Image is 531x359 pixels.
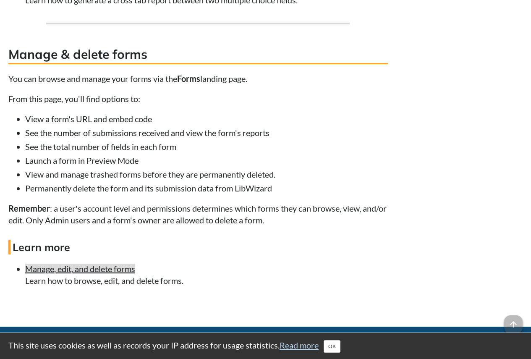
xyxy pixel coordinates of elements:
[8,45,388,64] h3: Manage & delete forms
[504,316,523,326] a: arrow_upward
[280,340,319,350] a: Read more
[25,141,388,152] li: See the total number of fields in each form
[8,203,50,213] strong: Remember
[25,127,388,139] li: See the number of submissions received and view the form's reports
[25,263,388,286] li: Learn how to browse, edit, and delete forms.
[177,73,200,84] strong: Forms
[8,240,388,254] h4: Learn more
[25,155,388,166] li: Launch a form in Preview Mode
[504,315,523,334] span: arrow_upward
[25,168,388,180] li: View and manage trashed forms before they are permanently deleted.
[324,340,340,353] button: Close
[25,264,135,274] a: Manage, edit, and delete forms
[8,93,388,105] p: From this page, you'll find options to:
[8,202,388,226] p: : a user's account level and permissions determines which forms they can browse, view, and/or edi...
[25,113,388,125] li: View a form's URL and embed code
[8,73,388,84] p: You can browse and manage your forms via the landing page.
[25,182,388,194] li: Permanently delete the form and its submission data from LibWizard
